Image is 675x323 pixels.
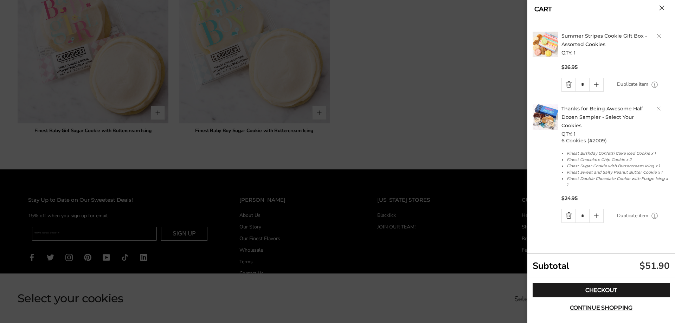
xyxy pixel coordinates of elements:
[576,78,589,91] input: Quantity Input
[561,32,672,57] h2: QTY: 1
[657,34,661,38] a: Delete product
[567,163,670,169] li: Finest Sugar Cookie with Buttercream Icing x 1
[590,209,603,222] a: Quantity plus button
[567,169,670,175] li: Finest Sweet and Salty Peanut Butter Cookie x 1
[561,105,643,129] a: Thanks for Being Awesome Half Dozen Sampler - Select Your Cookies
[533,301,670,315] button: Continue shopping
[639,260,670,272] div: $51.90
[567,175,670,188] li: Finest Double Chocolate Cookie with Fudge Icing x 1
[617,212,648,220] a: Duplicate item
[561,33,647,47] a: Summer Stripes Cookie Gift Box - Assorted Cookies
[567,150,670,156] li: Finest Birthday Confetti Cake Iced Cookie x 1
[561,104,672,138] h2: QTY: 1
[561,64,578,71] span: $26.95
[6,296,73,317] iframe: Sign Up via Text for Offers
[561,195,578,202] span: $24.95
[562,78,576,91] a: Quantity minus button
[576,209,589,222] input: Quantity Input
[657,106,661,111] a: Delete product
[562,209,576,222] a: Quantity minus button
[567,156,670,163] li: Finest Chocolate Chip Cookie x 2
[533,32,558,57] img: C. Krueger's. image
[590,78,603,91] a: Quantity plus button
[570,305,632,311] span: Continue shopping
[561,138,672,143] p: 6 Cookies (#2009)
[534,6,552,12] a: CART
[659,5,664,11] button: Close cart
[533,283,670,297] a: Checkout
[527,254,675,278] div: Subtotal
[533,104,558,130] img: C. Krueger's. image
[617,80,648,88] a: Duplicate item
